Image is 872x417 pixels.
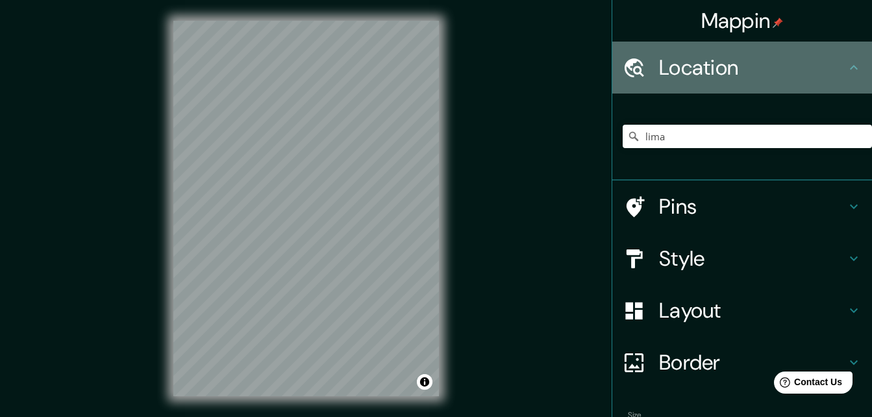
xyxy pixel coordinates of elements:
input: Pick your city or area [623,125,872,148]
div: Layout [612,284,872,336]
div: Border [612,336,872,388]
div: Style [612,233,872,284]
h4: Location [659,55,846,81]
img: pin-icon.png [773,18,783,28]
canvas: Map [173,21,439,396]
h4: Style [659,246,846,272]
h4: Mappin [701,8,784,34]
div: Location [612,42,872,94]
iframe: Help widget launcher [756,366,858,403]
button: Toggle attribution [417,374,432,390]
div: Pins [612,181,872,233]
h4: Pins [659,194,846,220]
h4: Border [659,349,846,375]
h4: Layout [659,297,846,323]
